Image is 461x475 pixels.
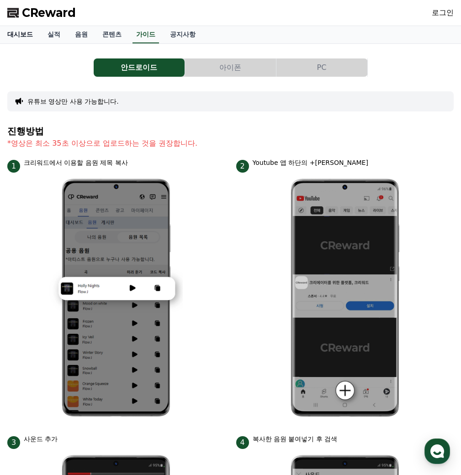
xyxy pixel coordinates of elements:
span: 1 [7,160,20,173]
a: 가이드 [132,26,159,43]
a: PC [276,58,368,77]
a: 콘텐츠 [95,26,129,43]
span: 홈 [29,303,34,311]
a: 설정 [118,290,175,312]
span: 3 [7,436,20,449]
span: CReward [22,5,76,20]
h4: 진행방법 [7,126,454,136]
p: 크리워드에서 이용할 음원 제목 복사 [24,158,128,168]
span: 2 [236,160,249,173]
img: 1.png [49,173,183,423]
a: 음원 [68,26,95,43]
a: 안드로이드 [94,58,185,77]
span: 4 [236,436,249,449]
button: PC [276,58,367,77]
img: 2.png [278,173,412,423]
p: 복사한 음원 붙여넣기 후 검색 [253,434,338,444]
a: 공지사항 [163,26,203,43]
p: Youtube 앱 하단의 +[PERSON_NAME] [253,158,368,168]
button: 안드로이드 [94,58,185,77]
a: 대화 [60,290,118,312]
button: 아이폰 [185,58,276,77]
a: 홈 [3,290,60,312]
p: *영상은 최소 35초 이상으로 업로드하는 것을 권장합니다. [7,138,454,149]
button: 유튜브 영상만 사용 가능합니다. [27,97,119,106]
a: 로그인 [432,7,454,18]
a: 실적 [40,26,68,43]
a: CReward [7,5,76,20]
p: 사운드 추가 [24,434,58,444]
span: 대화 [84,304,95,311]
span: 설정 [141,303,152,311]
